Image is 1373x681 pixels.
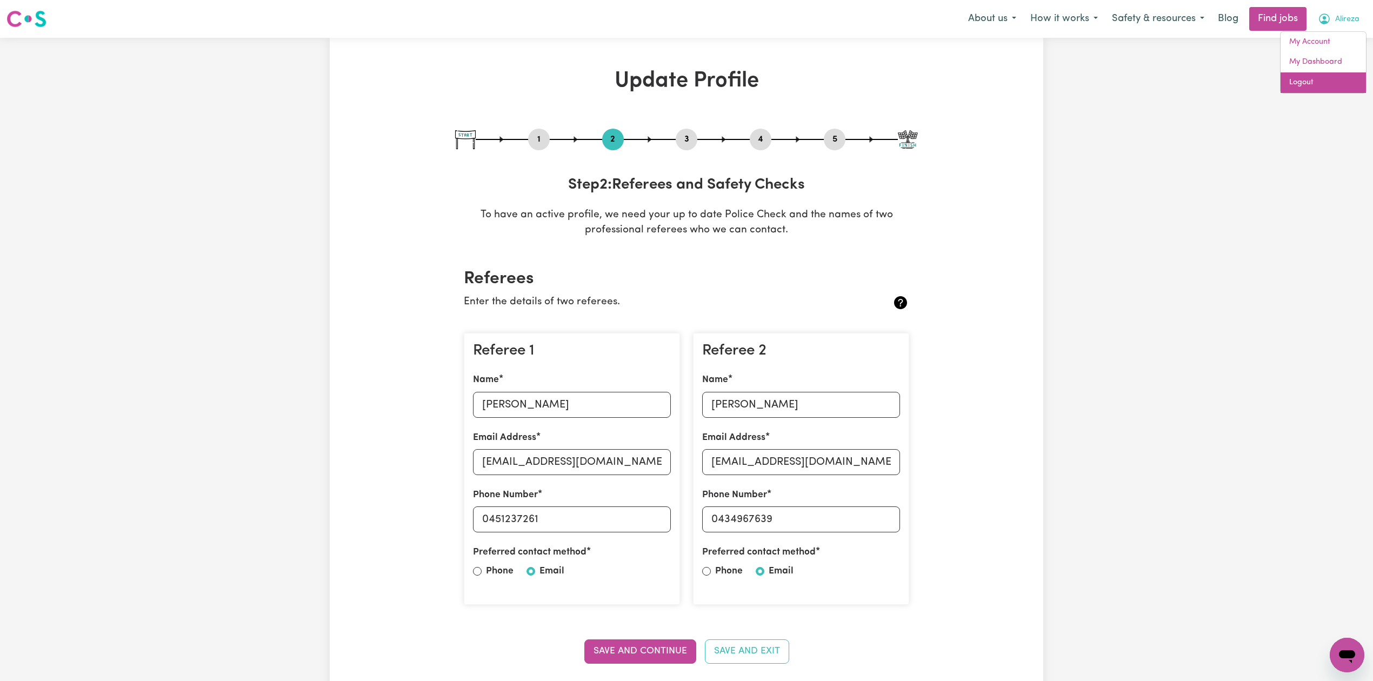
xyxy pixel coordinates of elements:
[702,342,900,360] h3: Referee 2
[455,68,918,94] h1: Update Profile
[6,6,46,31] a: Careseekers logo
[1281,32,1366,52] a: My Account
[486,564,514,578] label: Phone
[464,295,835,310] p: Enter the details of two referees.
[473,488,538,502] label: Phone Number
[702,488,767,502] label: Phone Number
[473,342,671,360] h3: Referee 1
[455,208,918,239] p: To have an active profile, we need your up to date Police Check and the names of two professional...
[702,431,765,445] label: Email Address
[473,545,586,559] label: Preferred contact method
[6,9,46,29] img: Careseekers logo
[473,431,536,445] label: Email Address
[769,564,794,578] label: Email
[473,373,499,387] label: Name
[702,373,728,387] label: Name
[1249,7,1307,31] a: Find jobs
[455,176,918,195] h3: Step 2 : Referees and Safety Checks
[584,639,696,663] button: Save and Continue
[715,564,743,578] label: Phone
[1105,8,1211,30] button: Safety & resources
[1211,7,1245,31] a: Blog
[1023,8,1105,30] button: How it works
[528,132,550,146] button: Go to step 1
[1311,8,1367,30] button: My Account
[1280,31,1367,94] div: My Account
[961,8,1023,30] button: About us
[824,132,845,146] button: Go to step 5
[539,564,564,578] label: Email
[1281,72,1366,93] a: Logout
[705,639,789,663] button: Save and Exit
[1335,14,1359,25] span: Alireza
[1281,52,1366,72] a: My Dashboard
[602,132,624,146] button: Go to step 2
[1330,638,1364,672] iframe: Button to launch messaging window
[702,545,816,559] label: Preferred contact method
[676,132,697,146] button: Go to step 3
[464,269,909,289] h2: Referees
[750,132,771,146] button: Go to step 4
